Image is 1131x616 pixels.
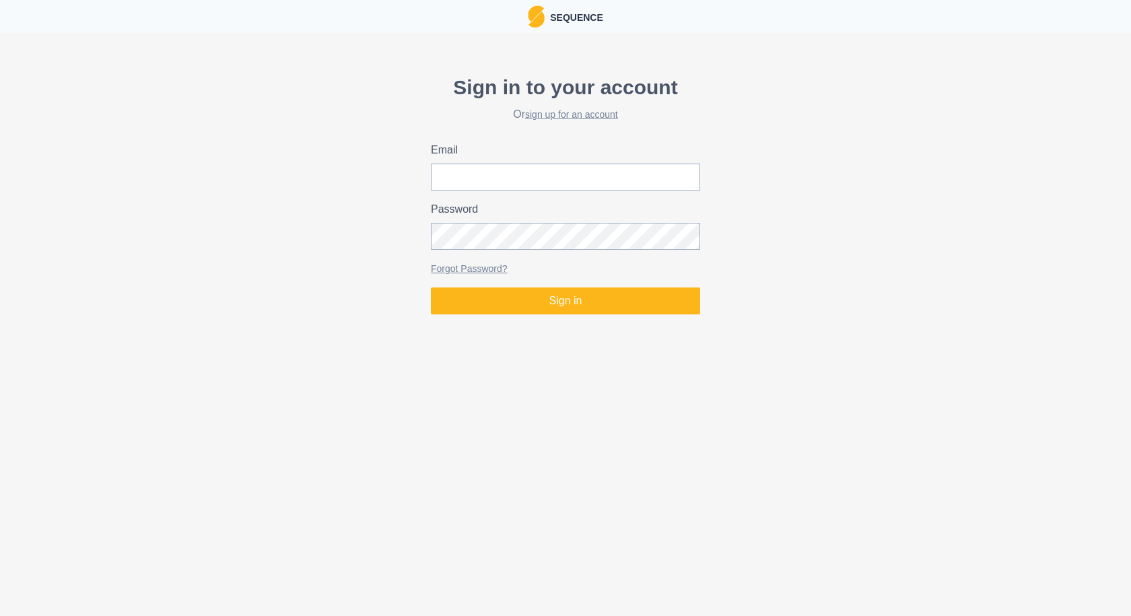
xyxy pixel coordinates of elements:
[545,8,603,25] p: Sequence
[525,109,618,120] a: sign up for an account
[431,72,700,102] p: Sign in to your account
[528,5,545,28] img: Logo
[431,142,692,158] label: Email
[431,263,508,274] a: Forgot Password?
[528,5,603,28] a: LogoSequence
[431,108,700,121] h2: Or
[431,201,692,217] label: Password
[431,287,700,314] button: Sign in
